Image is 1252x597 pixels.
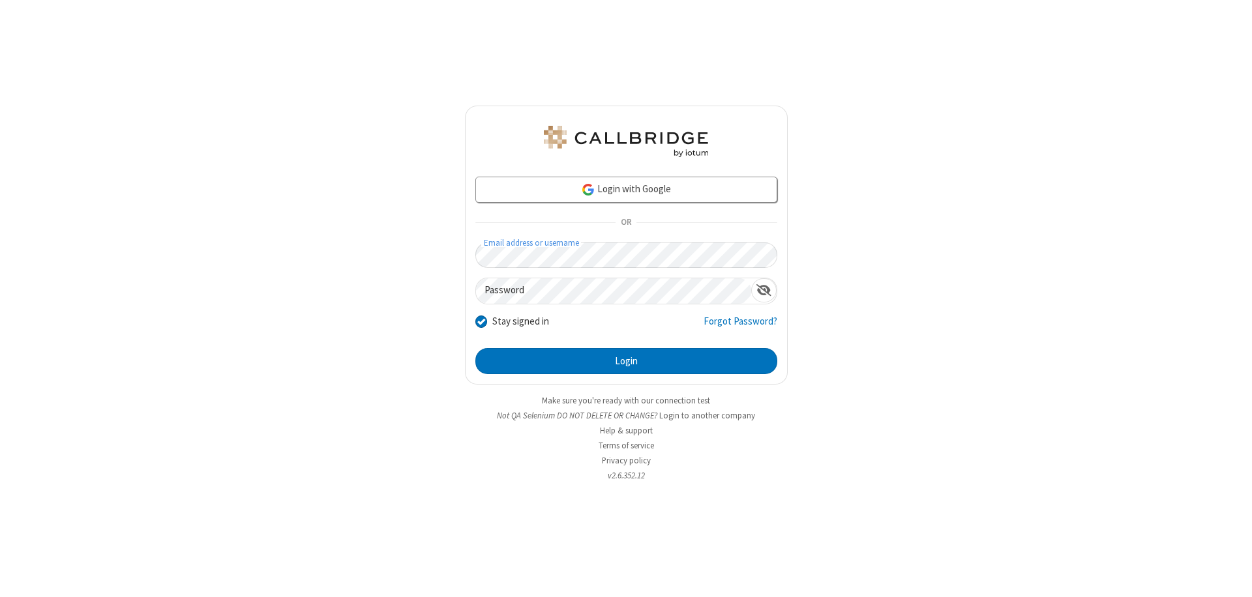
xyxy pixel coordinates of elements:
input: Password [476,278,751,304]
li: v2.6.352.12 [465,469,788,482]
a: Terms of service [599,440,654,451]
div: Show password [751,278,777,302]
span: OR [616,214,636,232]
a: Login with Google [475,177,777,203]
a: Make sure you're ready with our connection test [542,395,710,406]
button: Login [475,348,777,374]
input: Email address or username [475,242,777,268]
li: Not QA Selenium DO NOT DELETE OR CHANGE? [465,409,788,422]
a: Privacy policy [602,455,651,466]
iframe: Chat [1219,563,1242,588]
img: QA Selenium DO NOT DELETE OR CHANGE [541,126,711,157]
a: Forgot Password? [704,314,777,339]
img: google-icon.png [581,182,595,197]
a: Help & support [600,425,653,436]
label: Stay signed in [492,314,549,329]
button: Login to another company [659,409,755,422]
